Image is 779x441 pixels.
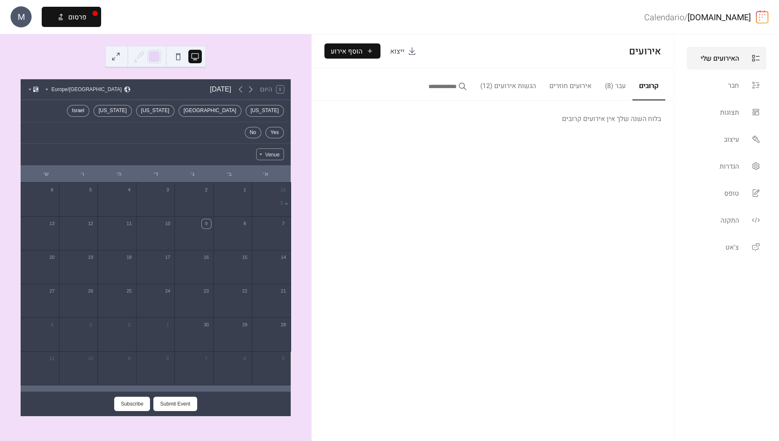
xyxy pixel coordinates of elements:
div: Yes [265,127,284,139]
div: א׳ [247,166,284,183]
span: ייצוא [390,46,404,56]
div: 15 [240,253,249,262]
img: logo [756,10,768,24]
div: 4 [48,320,57,330]
span: תצוגות [720,108,739,118]
div: 3 [163,186,172,195]
div: 29 [240,320,249,330]
div: 21 [279,287,288,296]
b: Calendario [644,11,684,24]
button: קרובים [632,68,665,100]
a: צ'אט [687,236,766,258]
div: ש׳ [27,166,64,183]
a: עיצוב [687,128,766,151]
div: ד׳ [137,166,174,183]
div: 16 [202,253,211,262]
div: 1 [163,320,172,330]
a: חבר [687,74,766,97]
a: ייצוא [384,43,423,59]
button: אירועים חוזרים [543,68,598,99]
a: תצוגות [687,101,766,124]
div: 8 [240,219,249,229]
div: 14 [279,253,288,262]
div: ב׳ [211,166,247,183]
span: האירועים שלי [701,54,739,64]
div: Israel [67,105,89,117]
div: 5 [86,186,95,195]
div: ג׳ [174,166,211,183]
div: 27 [48,287,57,296]
div: 11 [48,354,57,363]
button: הוסף אירוע [324,43,380,59]
a: התקנה [687,209,766,231]
span: צ'אט [725,242,739,253]
div: 2 [202,186,211,195]
div: 2 [125,320,134,330]
span: פרסום [68,12,86,22]
div: [US_STATE] [94,105,132,117]
div: 23 [202,287,211,296]
div: 8 [163,354,172,363]
div: [US_STATE] [246,105,284,117]
div: 5 [279,354,288,363]
div: ה׳ [101,166,137,183]
div: 30 [202,320,211,330]
div: 18 [125,253,134,262]
div: M [11,6,32,27]
div: 25 [125,287,134,296]
span: הוסף אירוע [331,46,362,56]
div: 28 [279,320,288,330]
div: ו׳ [64,166,101,183]
span: עיצוב [724,134,739,145]
div: 13 [48,219,57,229]
div: 12 [86,219,95,229]
div: 26 [86,287,95,296]
span: התקנה [720,215,739,226]
div: 17 [163,253,172,262]
div: 11 [125,219,134,229]
div: 24 [163,287,172,296]
div: 6 [240,354,249,363]
div: 3 [252,200,291,207]
div: 10 [86,354,95,363]
div: 7 [202,354,211,363]
div: 22 [240,287,249,296]
div: 3 [86,320,95,330]
button: Submit Event [153,397,197,411]
b: / [684,11,688,24]
span: אירועים [629,44,661,59]
span: הגדרות [720,161,739,172]
div: 9 [125,354,134,363]
span: טופס [724,188,739,199]
a: [DOMAIN_NAME] [688,11,751,24]
div: No [245,127,261,139]
span: בלוח השנה שלך אין אירועים קרובים [562,114,661,124]
button: הגשות אירועים (12) [474,68,543,99]
button: פרסום [42,7,101,27]
div: 31 [279,186,288,195]
div: 19 [86,253,95,262]
div: 9 [202,219,211,229]
a: טופס [687,182,766,204]
div: 3 [280,200,283,207]
div: 20 [48,253,57,262]
button: עבר (8) [598,68,632,99]
a: האירועים שלי [687,47,766,70]
a: הגדרות [687,155,766,177]
div: 4 [125,186,134,195]
div: [DATE] [210,84,231,94]
div: 1 [240,186,249,195]
span: Europe/[GEOGRAPHIC_DATA] [51,87,122,92]
button: Subscribe [114,397,150,411]
div: [GEOGRAPHIC_DATA] [179,105,241,117]
div: 7 [279,219,288,229]
div: 10 [163,219,172,229]
span: חבר [728,81,739,91]
div: [US_STATE] [136,105,174,117]
div: 6 [48,186,57,195]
